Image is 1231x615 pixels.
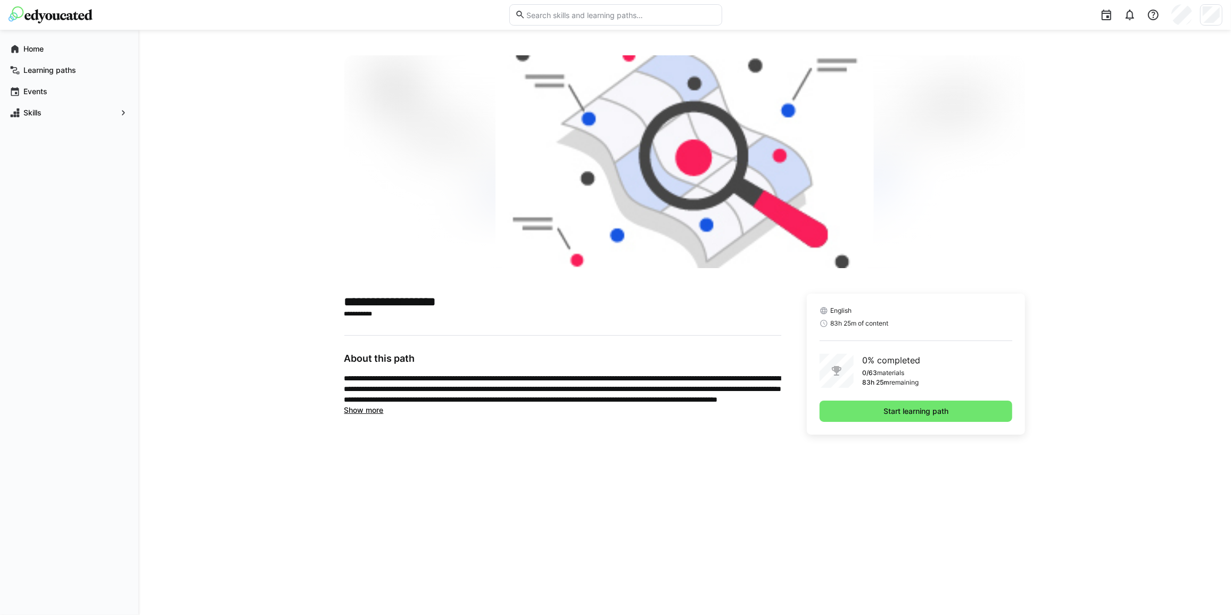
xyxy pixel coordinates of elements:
[525,10,716,20] input: Search skills and learning paths…
[830,306,852,315] span: English
[344,353,781,364] h3: About this path
[862,354,920,367] p: 0% completed
[830,319,888,328] span: 83h 25m of content
[862,378,889,387] p: 83h 25m
[889,378,919,387] p: remaining
[344,405,384,414] span: Show more
[862,369,877,377] p: 0/63
[877,369,904,377] p: materials
[882,406,950,417] span: Start learning path
[820,401,1013,422] button: Start learning path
